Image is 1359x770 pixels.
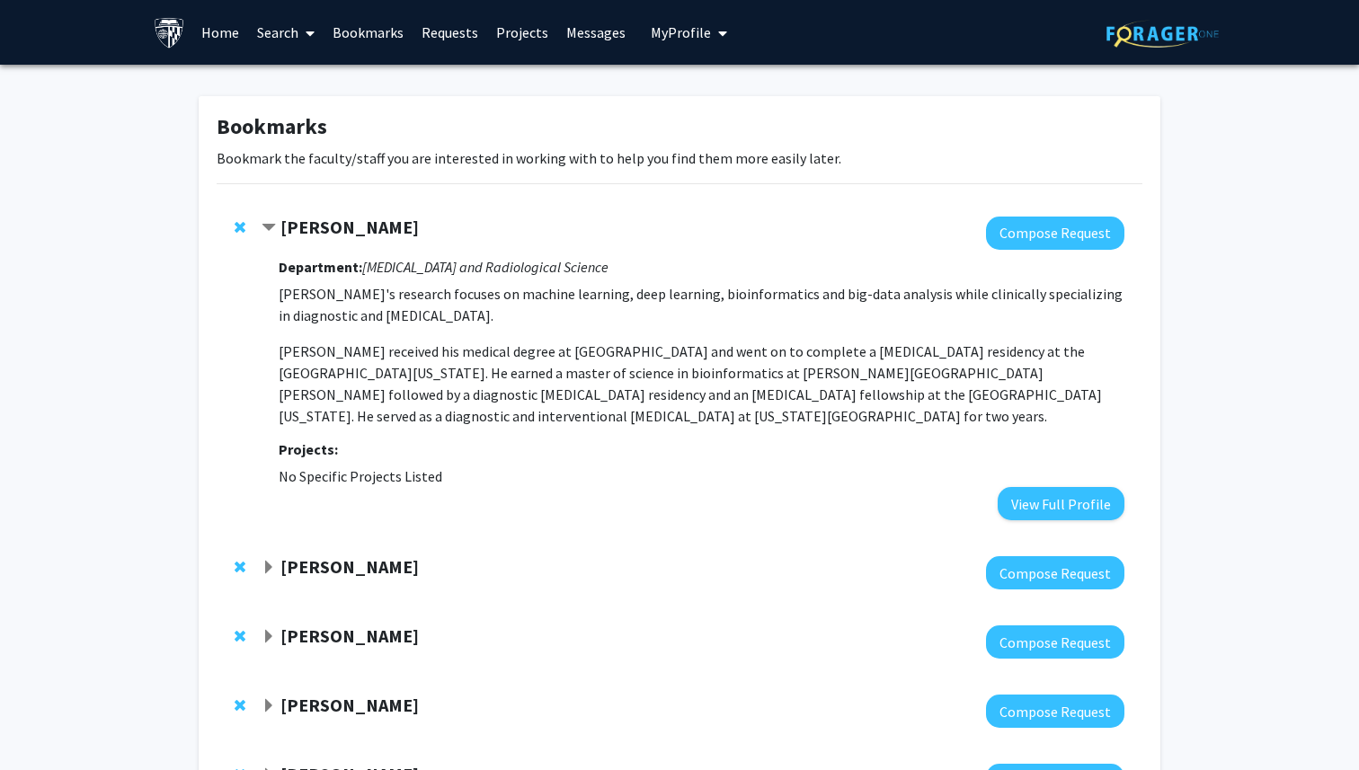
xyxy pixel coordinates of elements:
[279,467,442,485] span: No Specific Projects Listed
[413,1,487,64] a: Requests
[262,699,276,713] span: Expand Ulrich Mueller Bookmark
[248,1,324,64] a: Search
[324,1,413,64] a: Bookmarks
[986,217,1124,250] button: Compose Request to Harrison Bai
[280,555,419,578] strong: [PERSON_NAME]
[235,560,245,574] span: Remove David Elbert from bookmarks
[235,220,245,235] span: Remove Harrison Bai from bookmarks
[986,556,1124,589] button: Compose Request to David Elbert
[279,283,1124,326] p: [PERSON_NAME]'s research focuses on machine learning, deep learning, bioinformatics and big-data ...
[262,221,276,235] span: Contract Harrison Bai Bookmark
[998,487,1124,520] button: View Full Profile
[280,624,419,647] strong: [PERSON_NAME]
[557,1,635,64] a: Messages
[280,694,419,716] strong: [PERSON_NAME]
[235,698,245,712] span: Remove Ulrich Mueller from bookmarks
[262,630,276,644] span: Expand Joann Bodurtha Bookmark
[279,341,1124,427] p: [PERSON_NAME] received his medical degree at [GEOGRAPHIC_DATA] and went on to complete a [MEDICAL...
[362,258,608,276] i: [MEDICAL_DATA] and Radiological Science
[986,625,1124,659] button: Compose Request to Joann Bodurtha
[217,114,1142,140] h1: Bookmarks
[1106,20,1219,48] img: ForagerOne Logo
[279,440,338,458] strong: Projects:
[235,629,245,643] span: Remove Joann Bodurtha from bookmarks
[279,258,362,276] strong: Department:
[651,23,711,41] span: My Profile
[217,147,1142,169] p: Bookmark the faculty/staff you are interested in working with to help you find them more easily l...
[154,17,185,49] img: Johns Hopkins University Logo
[262,561,276,575] span: Expand David Elbert Bookmark
[192,1,248,64] a: Home
[487,1,557,64] a: Projects
[280,216,419,238] strong: [PERSON_NAME]
[13,689,76,757] iframe: Chat
[986,695,1124,728] button: Compose Request to Ulrich Mueller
